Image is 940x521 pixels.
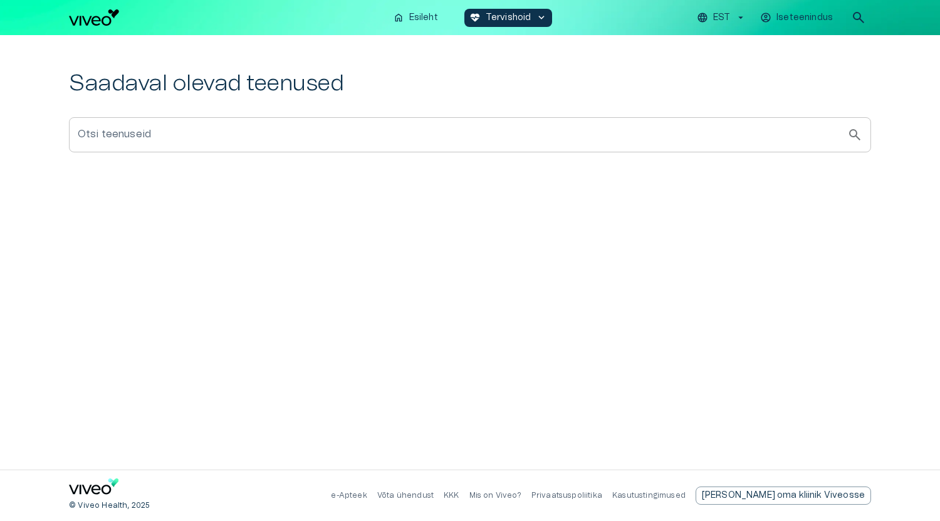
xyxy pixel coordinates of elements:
p: Võta ühendust [377,490,434,501]
h2: Saadaval olevad teenused [69,70,871,97]
span: keyboard_arrow_down [536,12,547,23]
p: Tervishoid [486,11,531,24]
button: ecg_heartTervishoidkeyboard_arrow_down [464,9,553,27]
span: ecg_heart [469,12,481,23]
p: Esileht [409,11,438,24]
span: search [847,127,862,142]
a: KKK [444,492,459,499]
p: EST [713,11,730,24]
p: © Viveo Health, 2025 [69,500,150,511]
a: Send email to partnership request to viveo [696,487,871,505]
span: search [851,10,866,25]
img: Viveo logo [69,9,119,26]
button: open search modal [846,5,871,30]
button: Iseteenindus [758,9,836,27]
p: Iseteenindus [776,11,833,24]
span: home [393,12,404,23]
button: EST [695,9,748,27]
a: Navigate to homepage [69,9,383,26]
button: homeEsileht [388,9,444,27]
a: e-Apteek [331,492,367,499]
p: Mis on Viveo? [469,490,521,501]
div: [PERSON_NAME] oma kliinik Viveosse [696,487,871,505]
a: Privaatsuspoliitika [531,492,602,499]
a: Kasutustingimused [612,492,686,499]
a: Navigate to home page [69,478,119,499]
p: [PERSON_NAME] oma kliinik Viveosse [702,489,865,502]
